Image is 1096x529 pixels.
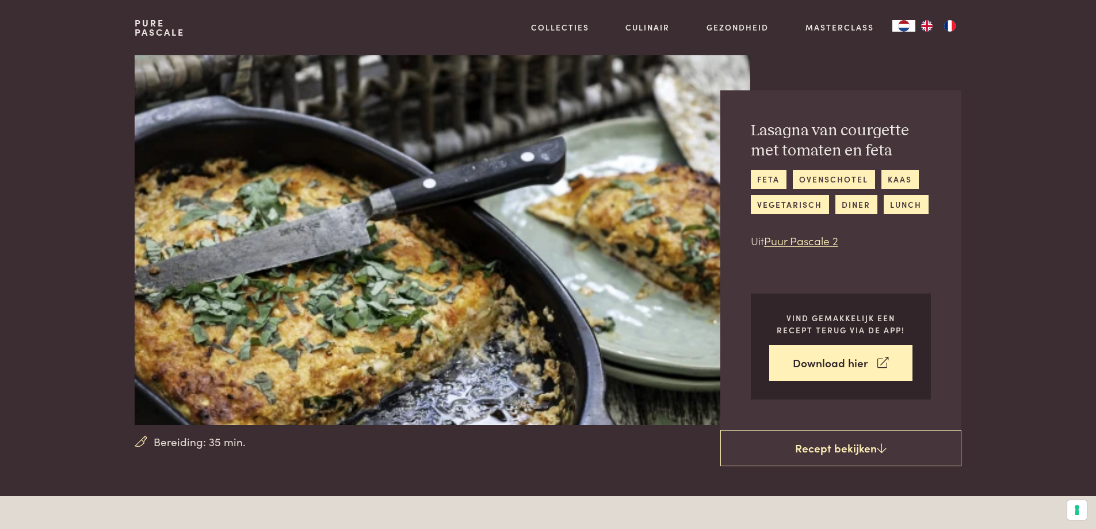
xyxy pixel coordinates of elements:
[751,170,786,189] a: feta
[892,20,915,32] div: Language
[720,430,961,467] a: Recept bekijken
[769,312,912,336] p: Vind gemakkelijk een recept terug via de app!
[938,20,961,32] a: FR
[135,18,185,37] a: PurePascale
[793,170,875,189] a: ovenschotel
[154,433,246,450] span: Bereiding: 35 min.
[751,233,931,249] p: Uit
[835,195,877,214] a: diner
[892,20,915,32] a: NL
[1067,500,1087,520] button: Uw voorkeuren voor toestemming voor trackingtechnologieën
[135,55,750,425] img: Lasagna van courgette met tomaten en feta
[915,20,961,32] ul: Language list
[751,121,931,161] h2: Lasagna van courgette met tomaten en feta
[915,20,938,32] a: EN
[805,21,874,33] a: Masterclass
[881,170,919,189] a: kaas
[892,20,961,32] aside: Language selected: Nederlands
[625,21,670,33] a: Culinair
[707,21,769,33] a: Gezondheid
[884,195,929,214] a: lunch
[531,21,589,33] a: Collecties
[751,195,829,214] a: vegetarisch
[769,345,912,381] a: Download hier
[764,233,838,248] a: Puur Pascale 2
